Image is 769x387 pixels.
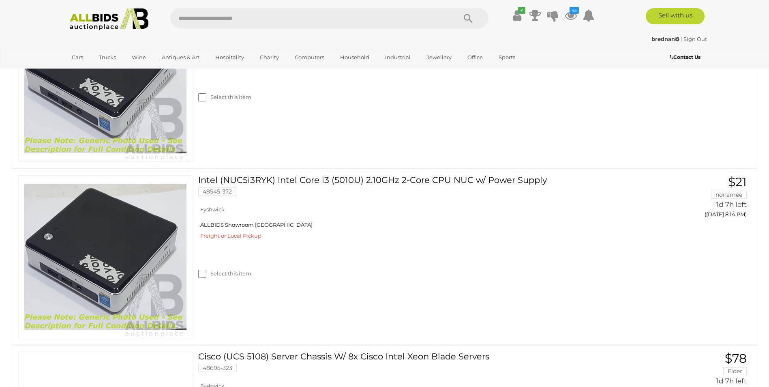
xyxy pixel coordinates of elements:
a: Cisco (UCS 5108) Server Chassis W/ 8x Cisco Intel Xeon Blade Servers 48695-323 [204,352,627,378]
i: 43 [570,7,579,14]
a: Jewellery [421,51,457,64]
span: | [681,36,682,42]
a: Antiques & Art [156,51,205,64]
a: $21 nonamee 1d 7h left ([DATE] 8:14 PM) [639,175,749,222]
a: brednan [651,36,681,42]
img: 48545-372a.jpg [24,176,186,338]
a: Sell with us [646,8,705,24]
a: Office [462,51,488,64]
button: Search [448,8,488,28]
i: ✔ [518,7,525,14]
a: [GEOGRAPHIC_DATA] [66,64,135,77]
a: ✔ [511,8,523,23]
a: Trucks [94,51,121,64]
a: Industrial [380,51,416,64]
a: Contact Us [670,53,703,62]
b: Contact Us [670,54,700,60]
a: Cars [66,51,88,64]
a: Intel (NUC5i3RYK) Intel Core i3 (5010U) 2.10GHz 2-Core CPU NUC w/ Power Supply 48545-372 [204,175,627,202]
a: 43 [565,8,577,23]
a: Sports [493,51,521,64]
a: Wine [126,51,151,64]
a: Hospitality [210,51,249,64]
a: Computers [289,51,330,64]
strong: brednan [651,36,679,42]
span: $78 [725,351,747,366]
img: Allbids.com.au [65,8,153,30]
label: Select this item [198,270,251,277]
span: $21 [728,174,747,189]
label: Select this item [198,93,251,101]
a: Sign Out [683,36,707,42]
a: Charity [255,51,284,64]
a: Household [335,51,375,64]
